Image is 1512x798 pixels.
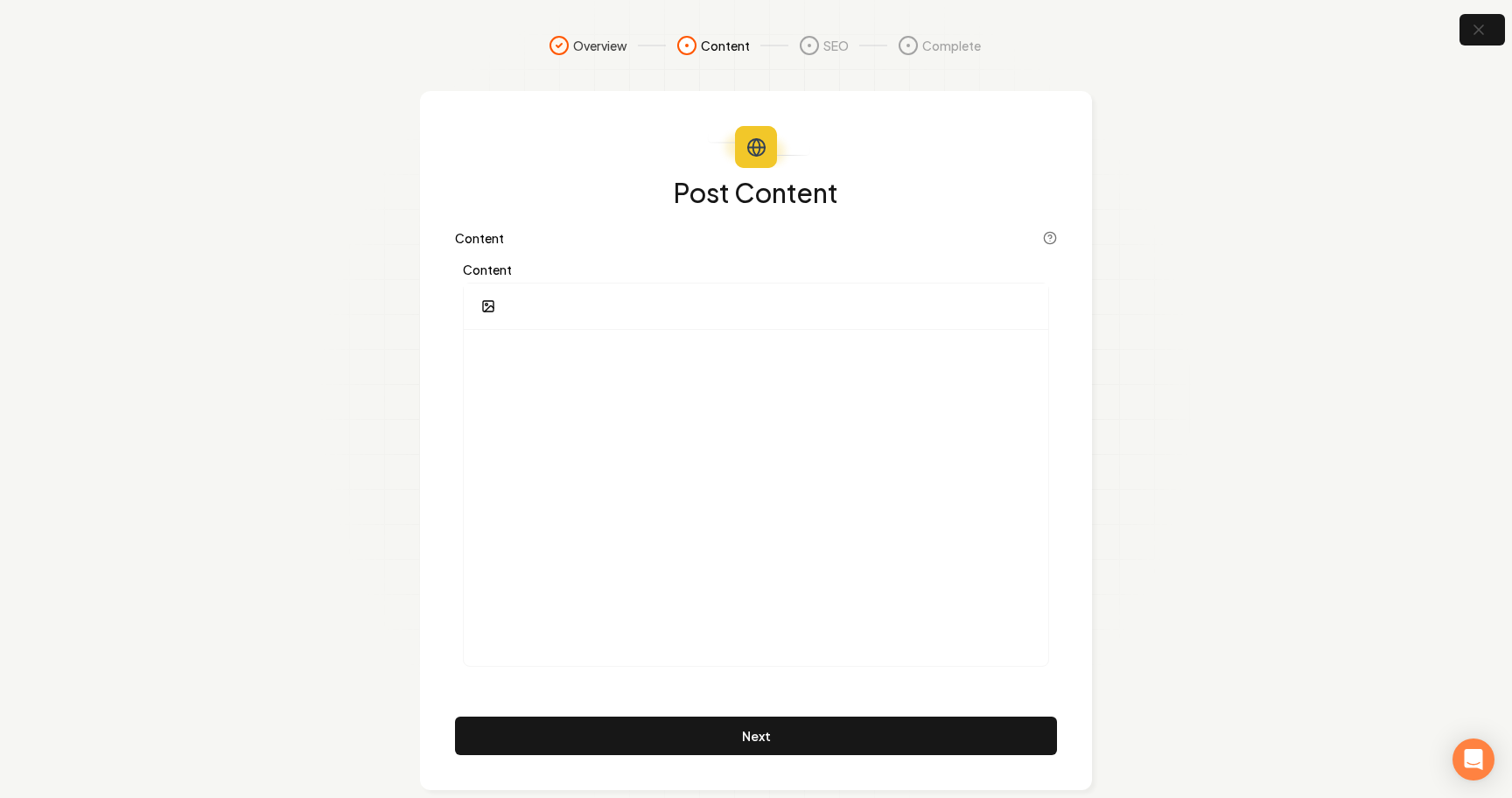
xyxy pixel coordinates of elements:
[455,178,1057,206] h1: Post Content
[455,232,504,244] label: Content
[823,37,849,54] span: SEO
[701,37,750,54] span: Content
[455,717,1057,755] button: Next
[922,37,981,54] span: Complete
[573,37,627,54] span: Overview
[471,290,506,322] button: Add Image
[1452,738,1494,780] div: Open Intercom Messenger
[463,263,1049,276] label: Content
